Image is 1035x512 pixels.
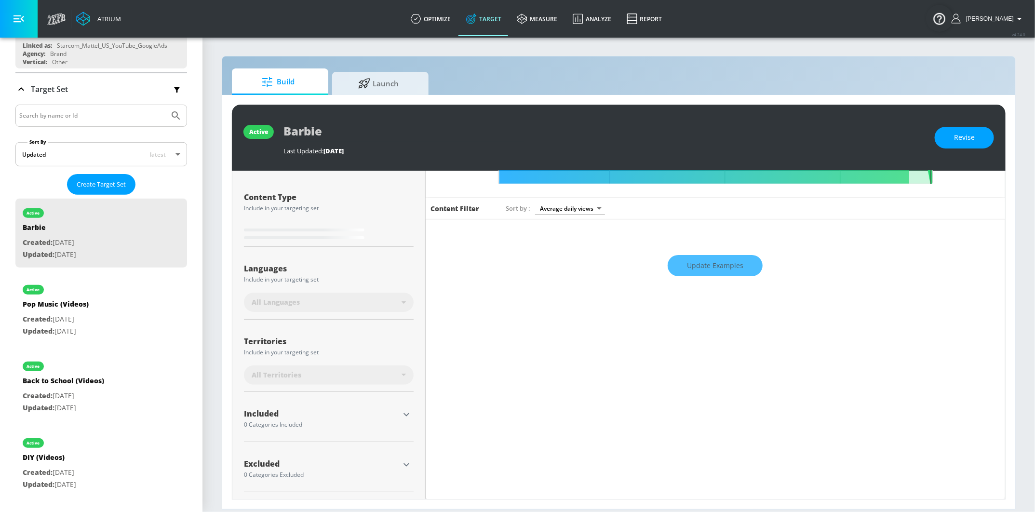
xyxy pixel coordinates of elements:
[244,410,399,418] div: Included
[23,223,76,237] div: Barbie
[23,299,89,313] div: Pop Music (Videos)
[15,13,187,68] div: Linked as:Starcom_Mattel_US_YouTube_GoogleAdsAgency:BrandVertical:Other
[23,453,76,467] div: DIY (Videos)
[403,1,458,36] a: optimize
[249,128,268,136] div: active
[76,12,121,26] a: Atrium
[23,376,104,390] div: Back to School (Videos)
[23,390,104,402] p: [DATE]
[23,238,53,247] span: Created:
[52,58,67,66] div: Other
[565,1,619,36] a: Analyze
[15,429,187,498] div: activeDIY (Videos)Created:[DATE]Updated:[DATE]
[15,352,187,421] div: activeBack to School (Videos)Created:[DATE]Updated:[DATE]
[23,403,54,412] span: Updated:
[244,193,414,201] div: Content Type
[15,199,187,268] div: activeBarbieCreated:[DATE]Updated:[DATE]
[57,41,167,50] div: Starcom_Mattel_US_YouTube_GoogleAds
[150,150,166,159] span: latest
[31,84,68,94] p: Target Set
[430,204,479,213] h6: Content Filter
[27,364,40,369] div: active
[926,5,953,32] button: Open Resource Center
[1012,32,1025,37] span: v 4.24.0
[23,250,54,259] span: Updated:
[23,479,76,491] p: [DATE]
[23,468,53,477] span: Created:
[458,1,509,36] a: Target
[244,365,414,385] div: All Territories
[67,174,135,195] button: Create Target Set
[23,41,52,50] div: Linked as:
[935,127,994,148] button: Revise
[94,14,121,23] div: Atrium
[19,109,165,122] input: Search by name or Id
[244,265,414,272] div: Languages
[509,1,565,36] a: measure
[23,314,53,323] span: Created:
[244,277,414,283] div: Include in your targeting set
[27,287,40,292] div: active
[27,139,48,145] label: Sort By
[323,147,344,155] span: [DATE]
[22,150,46,159] div: Updated
[962,15,1014,22] span: login as: veronica.hernandez@zefr.com
[27,441,40,445] div: active
[283,147,925,155] div: Last Updated:
[252,370,301,380] span: All Territories
[23,237,76,249] p: [DATE]
[954,132,975,144] span: Revise
[77,179,126,190] span: Create Target Set
[23,249,76,261] p: [DATE]
[244,472,399,478] div: 0 Categories Excluded
[244,337,414,345] div: Territories
[23,480,54,489] span: Updated:
[952,13,1025,25] button: [PERSON_NAME]
[244,350,414,355] div: Include in your targeting set
[342,72,415,95] span: Launch
[23,58,47,66] div: Vertical:
[252,297,300,307] span: All Languages
[23,326,54,336] span: Updated:
[23,325,89,337] p: [DATE]
[23,402,104,414] p: [DATE]
[244,293,414,312] div: All Languages
[23,467,76,479] p: [DATE]
[23,313,89,325] p: [DATE]
[27,211,40,216] div: active
[506,204,530,213] span: Sort by
[619,1,670,36] a: Report
[50,50,67,58] div: Brand
[23,50,45,58] div: Agency:
[242,70,315,94] span: Build
[244,205,414,211] div: Include in your targeting set
[15,73,187,105] div: Target Set
[244,460,399,468] div: Excluded
[23,391,53,400] span: Created:
[493,106,938,184] input: Final Threshold
[535,202,605,215] div: Average daily views
[244,422,399,428] div: 0 Categories Included
[15,275,187,344] div: activePop Music (Videos)Created:[DATE]Updated:[DATE]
